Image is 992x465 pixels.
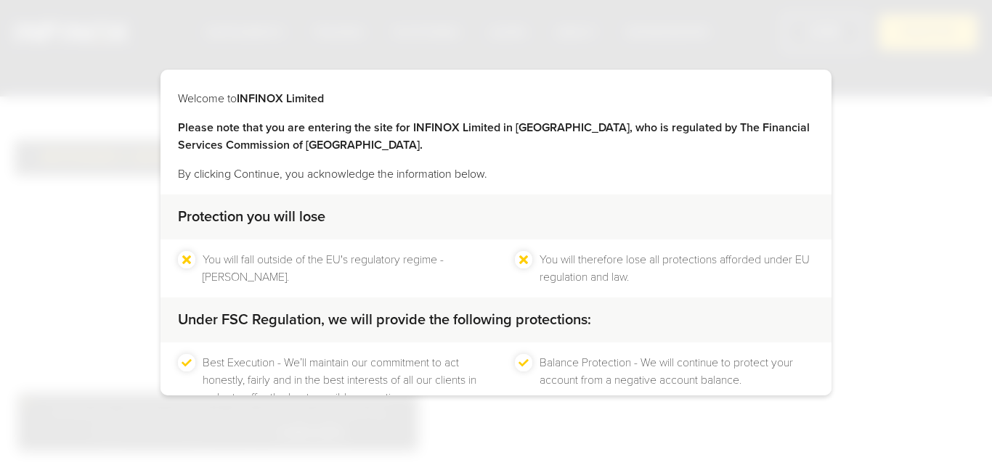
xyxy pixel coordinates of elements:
[203,251,477,286] li: You will fall outside of the EU's regulatory regime - [PERSON_NAME].
[178,165,814,183] p: By clicking Continue, you acknowledge the information below.
[540,251,814,286] li: You will therefore lose all protections afforded under EU regulation and law.
[178,120,810,152] strong: Please note that you are entering the site for INFINOX Limited in [GEOGRAPHIC_DATA], who is regul...
[540,354,814,406] li: Balance Protection - We will continue to protect your account from a negative account balance.
[237,91,324,106] strong: INFINOX Limited
[178,208,325,226] strong: Protection you will lose
[178,90,814,107] p: Welcome to
[178,311,591,329] strong: Under FSC Regulation, we will provide the following protections:
[203,354,477,406] li: Best Execution - We’ll maintain our commitment to act honestly, fairly and in the best interests ...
